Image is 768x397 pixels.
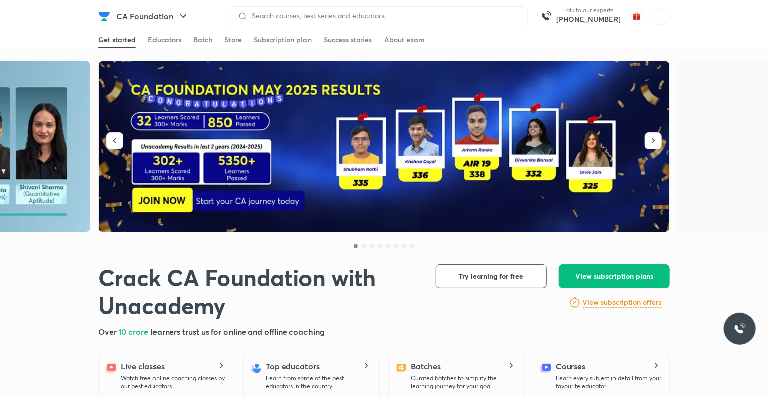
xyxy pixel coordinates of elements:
p: Watch free online coaching classes by our best educators. [121,374,226,390]
img: call-us [536,6,556,26]
div: Get started [98,35,136,45]
h5: Live classes [121,360,165,372]
img: avatar [629,8,645,24]
a: Success stories [324,32,372,48]
button: CA Foundation [110,6,195,26]
span: Over [98,326,119,337]
div: Batch [193,35,212,45]
h5: Courses [556,360,585,372]
p: Talk to our experts [556,6,621,14]
input: Search courses, test series and educators [248,12,519,20]
a: Store [224,32,242,48]
a: Subscription plan [254,32,312,48]
button: View subscription plans [559,264,670,288]
p: Learn every subject in detail from your favourite educator. [556,374,661,390]
div: Success stories [324,35,372,45]
span: View subscription plans [575,271,653,281]
a: Get started [98,32,136,48]
p: Learn from some of the best educators in the country. [266,374,371,390]
a: [PHONE_NUMBER] [556,14,621,24]
p: Curated batches to simplify the learning journey for your goal. [411,374,516,390]
h1: Crack CA Foundation with Unacademy [98,264,420,320]
a: View subscription offers [583,296,662,309]
button: Try learning for free [436,264,547,288]
img: ttu [734,323,746,335]
img: Anushka Gupta [653,8,670,25]
h5: Batches [411,360,441,372]
div: About exam [384,35,425,45]
a: About exam [384,32,425,48]
img: Company Logo [98,10,110,22]
div: Subscription plan [254,35,312,45]
span: learners trust us for online and offline coaching [150,326,325,337]
div: Educators [148,35,181,45]
span: 10 crore [119,326,150,337]
a: Educators [148,32,181,48]
span: Try learning for free [459,271,524,281]
h5: Top educators [266,360,320,372]
div: Store [224,35,242,45]
h6: View subscription offers [583,297,662,308]
a: Batch [193,32,212,48]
